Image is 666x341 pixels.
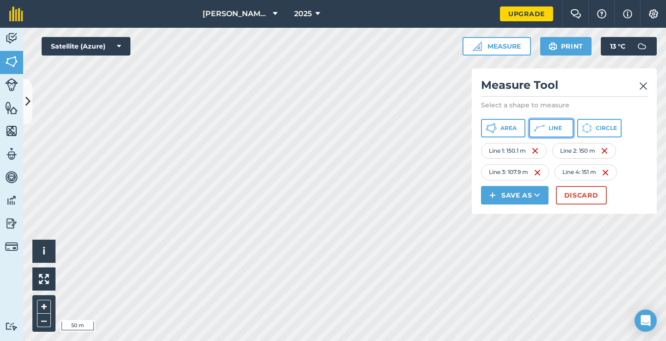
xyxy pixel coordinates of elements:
[552,143,616,159] div: Line 2 : 150 m
[43,245,45,257] span: i
[203,8,269,19] span: [PERSON_NAME] [PERSON_NAME]
[42,37,130,56] button: Satellite (Azure)
[601,37,657,56] button: 13 °C
[555,164,617,180] div: Line 4 : 151 m
[556,186,607,205] button: Discard
[37,314,51,327] button: –
[481,186,549,205] button: Save as
[5,217,18,230] img: svg+xml;base64,PD94bWwgdmVyc2lvbj0iMS4wIiBlbmNvZGluZz0idXRmLTgiPz4KPCEtLSBHZW5lcmF0b3I6IEFkb2JlIE...
[5,240,18,253] img: svg+xml;base64,PD94bWwgdmVyc2lvbj0iMS4wIiBlbmNvZGluZz0idXRmLTgiPz4KPCEtLSBHZW5lcmF0b3I6IEFkb2JlIE...
[570,9,581,19] img: Two speech bubbles overlapping with the left bubble in the forefront
[462,37,531,56] button: Measure
[534,167,541,178] img: svg+xml;base64,PHN2ZyB4bWxucz0iaHR0cDovL3d3dy53My5vcmcvMjAwMC9zdmciIHdpZHRoPSIxNiIgaGVpZ2h0PSIyNC...
[5,124,18,138] img: svg+xml;base64,PHN2ZyB4bWxucz0iaHR0cDovL3d3dy53My5vcmcvMjAwMC9zdmciIHdpZHRoPSI1NiIgaGVpZ2h0PSI2MC...
[596,9,607,19] img: A question mark icon
[5,101,18,115] img: svg+xml;base64,PHN2ZyB4bWxucz0iaHR0cDovL3d3dy53My5vcmcvMjAwMC9zdmciIHdpZHRoPSI1NiIgaGVpZ2h0PSI2MC...
[5,78,18,91] img: svg+xml;base64,PD94bWwgdmVyc2lvbj0iMS4wIiBlbmNvZGluZz0idXRmLTgiPz4KPCEtLSBHZW5lcmF0b3I6IEFkb2JlIE...
[633,37,651,56] img: svg+xml;base64,PD94bWwgdmVyc2lvbj0iMS4wIiBlbmNvZGluZz0idXRmLTgiPz4KPCEtLSBHZW5lcmF0b3I6IEFkb2JlIE...
[37,300,51,314] button: +
[481,143,547,159] div: Line 1 : 150.1 m
[32,240,55,263] button: i
[5,170,18,184] img: svg+xml;base64,PD94bWwgdmVyc2lvbj0iMS4wIiBlbmNvZGluZz0idXRmLTgiPz4KPCEtLSBHZW5lcmF0b3I6IEFkb2JlIE...
[481,119,525,137] button: Area
[531,145,539,156] img: svg+xml;base64,PHN2ZyB4bWxucz0iaHR0cDovL3d3dy53My5vcmcvMjAwMC9zdmciIHdpZHRoPSIxNiIgaGVpZ2h0PSIyNC...
[489,190,496,201] img: svg+xml;base64,PHN2ZyB4bWxucz0iaHR0cDovL3d3dy53My5vcmcvMjAwMC9zdmciIHdpZHRoPSIxNCIgaGVpZ2h0PSIyNC...
[610,37,625,56] span: 13 ° C
[39,274,49,284] img: Four arrows, one pointing top left, one top right, one bottom right and the last bottom left
[500,124,517,132] span: Area
[577,119,622,137] button: Circle
[5,55,18,68] img: svg+xml;base64,PHN2ZyB4bWxucz0iaHR0cDovL3d3dy53My5vcmcvMjAwMC9zdmciIHdpZHRoPSI1NiIgaGVpZ2h0PSI2MC...
[540,37,592,56] button: Print
[481,78,647,97] h2: Measure Tool
[5,322,18,331] img: svg+xml;base64,PD94bWwgdmVyc2lvbj0iMS4wIiBlbmNvZGluZz0idXRmLTgiPz4KPCEtLSBHZW5lcmF0b3I6IEFkb2JlIE...
[623,8,632,19] img: svg+xml;base64,PHN2ZyB4bWxucz0iaHR0cDovL3d3dy53My5vcmcvMjAwMC9zdmciIHdpZHRoPSIxNyIgaGVpZ2h0PSIxNy...
[648,9,659,19] img: A cog icon
[5,31,18,45] img: svg+xml;base64,PD94bWwgdmVyc2lvbj0iMS4wIiBlbmNvZGluZz0idXRmLTgiPz4KPCEtLSBHZW5lcmF0b3I6IEFkb2JlIE...
[529,119,573,137] button: Line
[601,145,608,156] img: svg+xml;base64,PHN2ZyB4bWxucz0iaHR0cDovL3d3dy53My5vcmcvMjAwMC9zdmciIHdpZHRoPSIxNiIgaGVpZ2h0PSIyNC...
[549,124,562,132] span: Line
[9,6,23,21] img: fieldmargin Logo
[473,42,482,51] img: Ruler icon
[602,167,609,178] img: svg+xml;base64,PHN2ZyB4bWxucz0iaHR0cDovL3d3dy53My5vcmcvMjAwMC9zdmciIHdpZHRoPSIxNiIgaGVpZ2h0PSIyNC...
[639,81,647,92] img: svg+xml;base64,PHN2ZyB4bWxucz0iaHR0cDovL3d3dy53My5vcmcvMjAwMC9zdmciIHdpZHRoPSIyMiIgaGVpZ2h0PSIzMC...
[549,41,557,52] img: svg+xml;base64,PHN2ZyB4bWxucz0iaHR0cDovL3d3dy53My5vcmcvMjAwMC9zdmciIHdpZHRoPSIxOSIgaGVpZ2h0PSIyNC...
[481,100,647,110] p: Select a shape to measure
[5,193,18,207] img: svg+xml;base64,PD94bWwgdmVyc2lvbj0iMS4wIiBlbmNvZGluZz0idXRmLTgiPz4KPCEtLSBHZW5lcmF0b3I6IEFkb2JlIE...
[596,124,617,132] span: Circle
[635,310,657,332] div: Open Intercom Messenger
[5,147,18,161] img: svg+xml;base64,PD94bWwgdmVyc2lvbj0iMS4wIiBlbmNvZGluZz0idXRmLTgiPz4KPCEtLSBHZW5lcmF0b3I6IEFkb2JlIE...
[481,164,549,180] div: Line 3 : 107.9 m
[500,6,553,21] a: Upgrade
[294,8,312,19] span: 2025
